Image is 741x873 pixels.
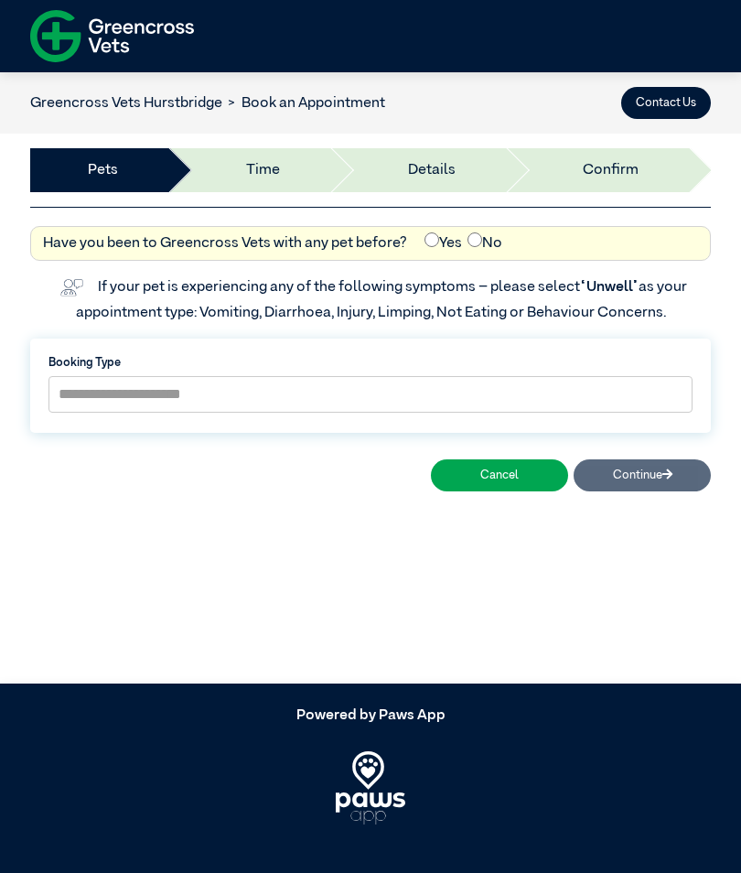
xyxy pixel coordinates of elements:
[222,92,385,114] li: Book an Appointment
[580,280,639,295] span: “Unwell”
[48,354,693,372] label: Booking Type
[43,232,407,254] label: Have you been to Greencross Vets with any pet before?
[30,5,194,68] img: f-logo
[424,232,439,247] input: Yes
[30,707,711,725] h5: Powered by Paws App
[424,232,462,254] label: Yes
[336,751,406,824] img: PawsApp
[88,159,118,181] a: Pets
[76,280,690,320] label: If your pet is experiencing any of the following symptoms – please select as your appointment typ...
[30,92,385,114] nav: breadcrumb
[467,232,502,254] label: No
[54,273,89,302] img: vet
[431,459,568,491] button: Cancel
[30,96,222,111] a: Greencross Vets Hurstbridge
[467,232,482,247] input: No
[621,87,711,119] button: Contact Us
